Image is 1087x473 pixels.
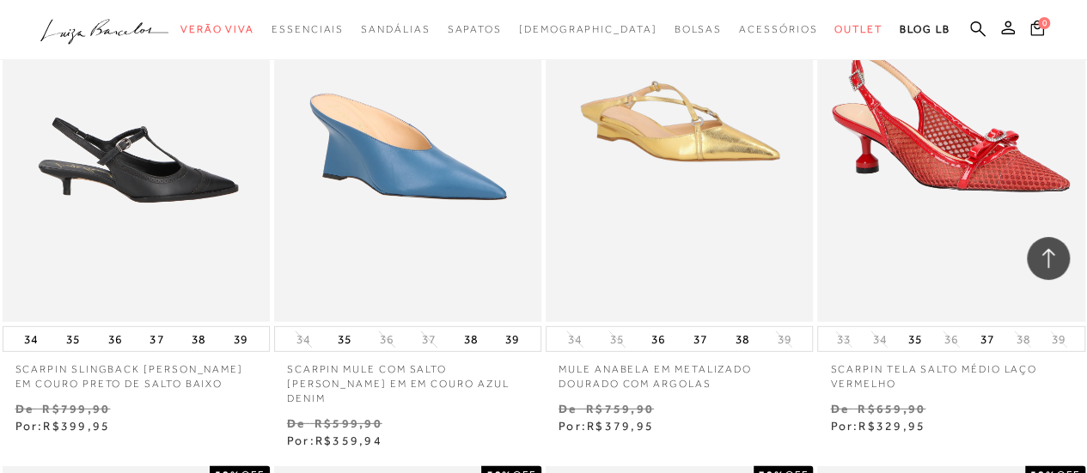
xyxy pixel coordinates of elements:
button: 35 [903,327,927,351]
a: categoryNavScreenReaderText [834,14,882,45]
a: categoryNavScreenReaderText [272,14,344,45]
small: De [830,402,848,415]
button: 36 [646,327,670,351]
button: 38 [1011,331,1035,348]
button: 35 [333,327,357,351]
button: 36 [103,327,127,351]
span: Sapatos [447,23,501,35]
button: 37 [975,327,999,351]
span: Sandálias [361,23,430,35]
a: SCARPIN TELA SALTO MÉDIO LAÇO VERMELHO [817,352,1084,391]
button: 37 [144,327,168,351]
span: [DEMOGRAPHIC_DATA] [519,23,657,35]
button: 36 [939,331,963,348]
span: Por: [15,419,111,433]
span: Por: [830,419,925,433]
span: Por: [559,419,654,433]
a: categoryNavScreenReaderText [180,14,254,45]
span: R$329,95 [858,419,925,433]
button: 38 [186,327,211,351]
button: 34 [867,331,891,348]
button: 37 [417,331,441,348]
button: 34 [19,327,43,351]
span: Acessórios [739,23,817,35]
button: 33 [832,331,856,348]
span: Por: [287,434,382,447]
small: De [559,402,577,415]
small: De [287,416,305,430]
a: SCARPIN SLINGBACK [PERSON_NAME] EM COURO PRETO DE SALTO BAIXO [3,352,270,391]
small: R$799,90 [42,402,110,415]
span: R$359,94 [315,434,382,447]
button: 39 [500,327,524,351]
button: 39 [1047,331,1071,348]
a: SCARPIN MULE COM SALTO [PERSON_NAME] EM EM COURO AZUL DENIM [274,352,541,405]
button: 36 [375,331,399,348]
small: R$659,90 [858,402,925,415]
button: 34 [563,331,587,348]
a: categoryNavScreenReaderText [361,14,430,45]
button: 38 [730,327,754,351]
span: Essenciais [272,23,344,35]
a: categoryNavScreenReaderText [739,14,817,45]
a: noSubCategoriesText [519,14,657,45]
span: Bolsas [674,23,722,35]
span: R$399,95 [43,419,110,433]
button: 39 [772,331,796,348]
small: R$759,90 [586,402,654,415]
span: Verão Viva [180,23,254,35]
button: 38 [458,327,482,351]
button: 35 [605,331,629,348]
span: Outlet [834,23,882,35]
small: De [15,402,34,415]
a: MULE ANABELA EM METALIZADO DOURADO COM ARGOLAS [546,352,813,391]
button: 35 [61,327,85,351]
button: 37 [688,327,712,351]
button: 0 [1025,19,1049,42]
a: categoryNavScreenReaderText [447,14,501,45]
span: R$379,95 [587,419,654,433]
a: BLOG LB [900,14,950,45]
small: R$599,90 [314,416,382,430]
span: 0 [1038,17,1050,29]
span: BLOG LB [900,23,950,35]
a: categoryNavScreenReaderText [674,14,722,45]
button: 39 [229,327,253,351]
button: 34 [291,331,315,348]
